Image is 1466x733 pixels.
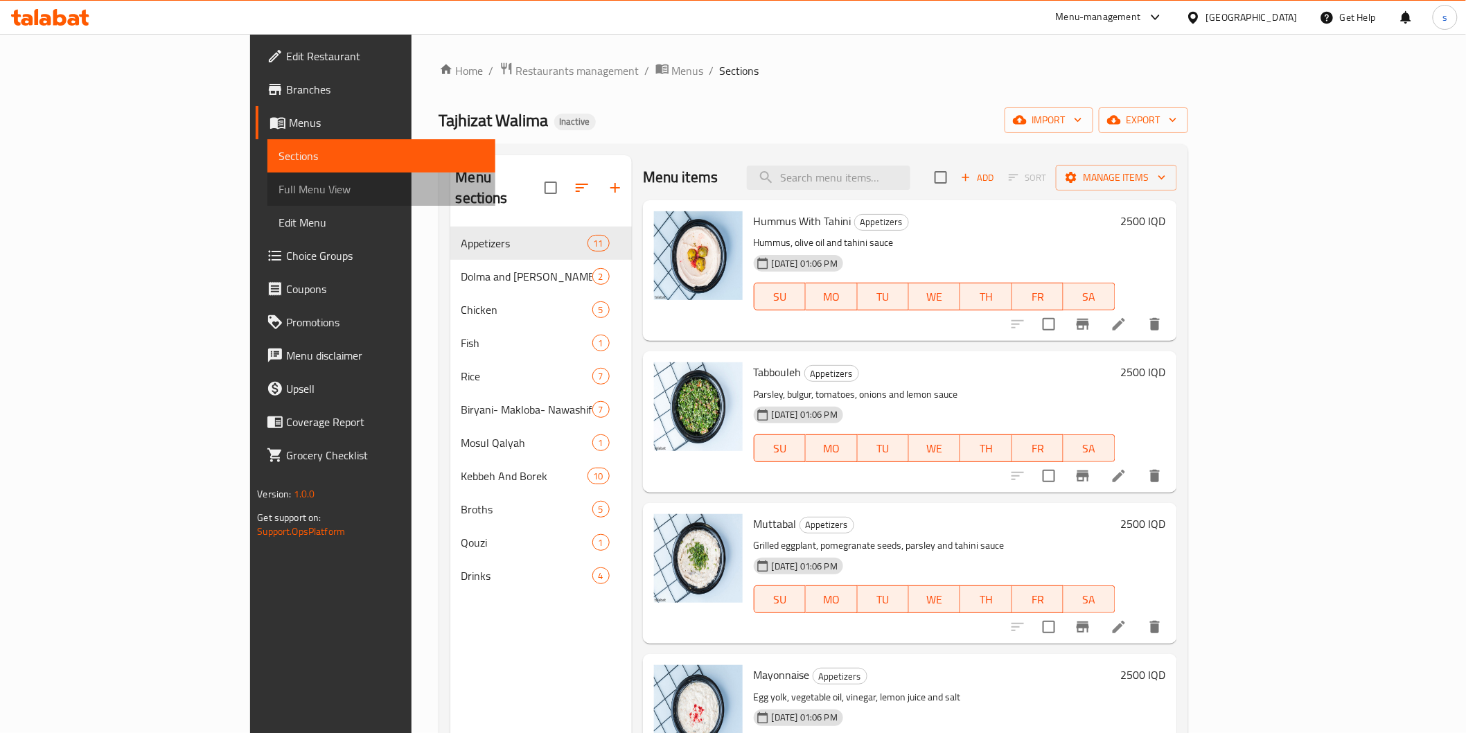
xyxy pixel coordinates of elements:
[754,537,1115,554] p: Grilled eggplant, pomegranate seeds, parsley and tahini sauce
[554,116,596,127] span: Inactive
[766,711,843,724] span: [DATE] 01:06 PM
[1111,619,1127,635] a: Edit menu item
[655,62,704,80] a: Menus
[286,314,484,330] span: Promotions
[654,211,743,300] img: Hummus With Tahini
[754,585,806,613] button: SU
[1063,585,1115,613] button: SA
[960,434,1012,462] button: TH
[754,513,797,534] span: Muttabal
[1111,316,1127,333] a: Edit menu item
[766,560,843,573] span: [DATE] 01:06 PM
[461,501,592,518] span: Broths
[450,426,632,459] div: Mosul Qalyah1
[960,585,1012,613] button: TH
[804,365,859,382] div: Appetizers
[450,326,632,360] div: Fish1
[800,517,854,533] div: Appetizers
[450,526,632,559] div: Qouzi1
[461,368,592,385] span: Rice
[439,62,1188,80] nav: breadcrumb
[461,268,592,285] div: Dolma and Sheikh Mahshi
[461,434,592,451] span: Mosul Qalyah
[461,235,588,251] div: Appetizers
[1067,169,1166,186] span: Manage items
[863,590,903,610] span: TU
[806,585,857,613] button: MO
[811,287,851,307] span: MO
[915,590,955,610] span: WE
[450,293,632,326] div: Chicken5
[256,39,495,73] a: Edit Restaurant
[760,287,800,307] span: SU
[461,301,592,318] span: Chicken
[1018,590,1058,610] span: FR
[500,62,639,80] a: Restaurants management
[1121,211,1166,231] h6: 2500 IQD
[766,408,843,421] span: [DATE] 01:06 PM
[1018,439,1058,459] span: FR
[257,522,345,540] a: Support.OpsPlatform
[286,347,484,364] span: Menu disclaimer
[267,173,495,206] a: Full Menu View
[461,567,592,584] span: Drinks
[1121,665,1166,685] h6: 2500 IQD
[286,414,484,430] span: Coverage Report
[855,214,908,230] span: Appetizers
[654,362,743,451] img: Tabbouleh
[813,669,867,685] span: Appetizers
[450,559,632,592] div: Drinks4
[1005,107,1093,133] button: import
[811,590,851,610] span: MO
[1442,10,1447,25] span: s
[461,468,588,484] div: Kebbeh And Borek
[672,62,704,79] span: Menus
[267,206,495,239] a: Edit Menu
[1121,514,1166,533] h6: 2500 IQD
[1034,612,1063,642] span: Select to update
[959,170,996,186] span: Add
[256,106,495,139] a: Menus
[760,590,800,610] span: SU
[592,567,610,584] div: items
[747,166,910,190] input: search
[1138,308,1172,341] button: delete
[286,380,484,397] span: Upsell
[966,287,1006,307] span: TH
[289,114,484,131] span: Menus
[554,114,596,130] div: Inactive
[257,485,291,503] span: Version:
[593,370,609,383] span: 7
[461,534,592,551] span: Qouzi
[915,439,955,459] span: WE
[1034,310,1063,339] span: Select to update
[1018,287,1058,307] span: FR
[654,514,743,603] img: Muttabal
[1012,585,1063,613] button: FR
[593,503,609,516] span: 5
[754,211,851,231] span: Hummus With Tahini
[593,303,609,317] span: 5
[450,493,632,526] div: Broths5
[1034,461,1063,491] span: Select to update
[592,335,610,351] div: items
[593,337,609,350] span: 1
[257,509,321,527] span: Get support on:
[955,167,1000,188] span: Add item
[450,459,632,493] div: Kebbeh And Borek10
[754,362,802,382] span: Tabbouleh
[592,301,610,318] div: items
[760,439,800,459] span: SU
[256,306,495,339] a: Promotions
[955,167,1000,188] button: Add
[645,62,650,79] li: /
[709,62,714,79] li: /
[754,386,1115,403] p: Parsley, bulgur, tomatoes, onions and lemon sauce
[1066,459,1099,493] button: Branch-specific-item
[592,401,610,418] div: items
[592,368,610,385] div: items
[279,148,484,164] span: Sections
[909,434,960,462] button: WE
[1111,468,1127,484] a: Edit menu item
